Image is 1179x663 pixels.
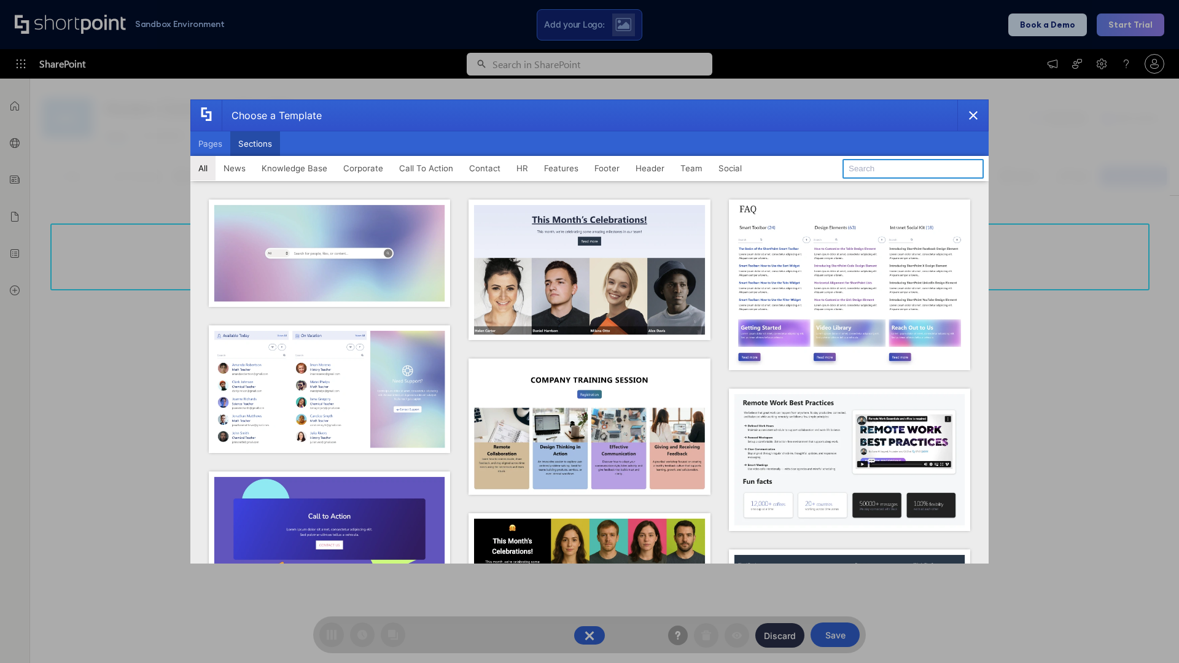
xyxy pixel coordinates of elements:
[254,156,335,180] button: Knowledge Base
[391,156,461,180] button: Call To Action
[335,156,391,180] button: Corporate
[710,156,750,180] button: Social
[230,131,280,156] button: Sections
[536,156,586,180] button: Features
[190,99,989,564] div: template selector
[586,156,628,180] button: Footer
[190,156,216,180] button: All
[216,156,254,180] button: News
[508,156,536,180] button: HR
[190,131,230,156] button: Pages
[672,156,710,180] button: Team
[628,156,672,180] button: Header
[461,156,508,180] button: Contact
[222,100,322,131] div: Choose a Template
[1118,604,1179,663] iframe: Chat Widget
[842,159,984,179] input: Search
